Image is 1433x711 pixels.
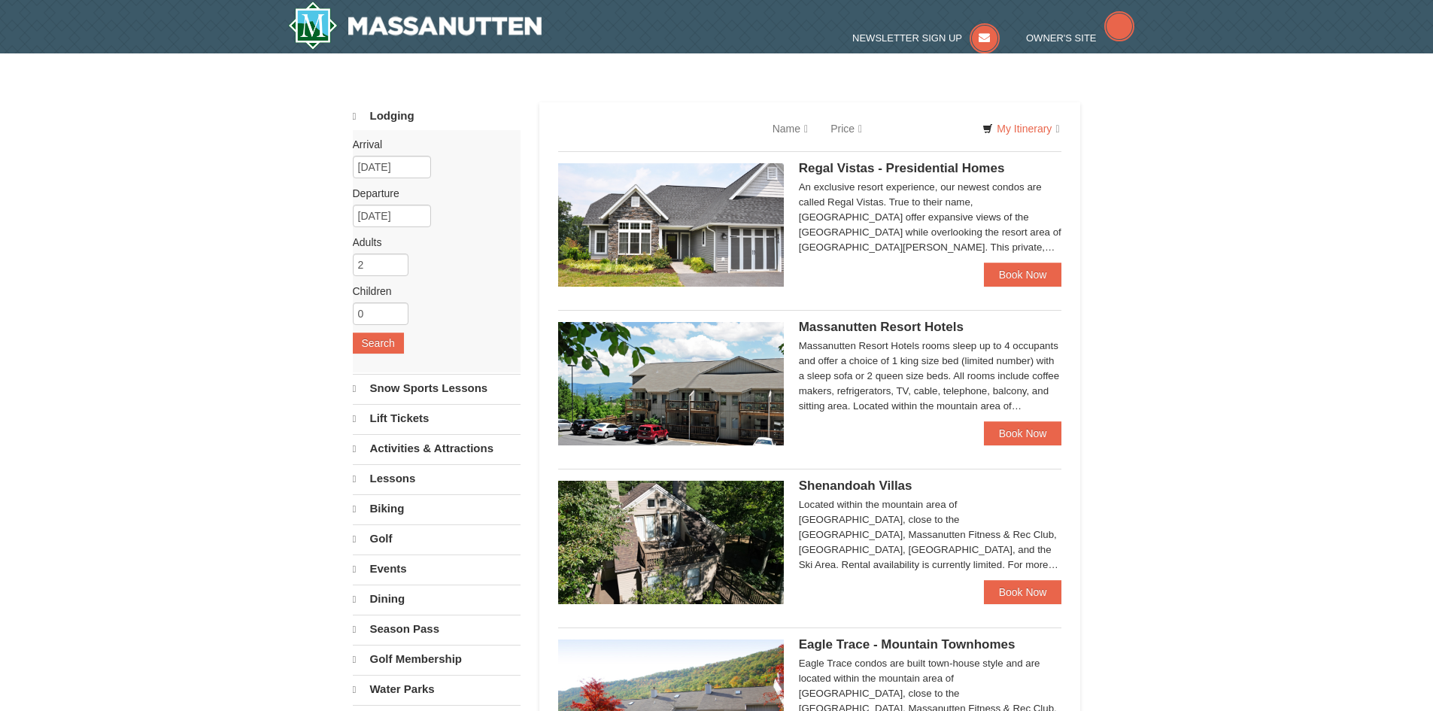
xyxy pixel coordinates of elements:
button: Search [353,333,404,354]
a: Lessons [353,464,521,493]
img: 19219019-2-e70bf45f.jpg [558,481,784,604]
a: Water Parks [353,675,521,703]
div: Massanutten Resort Hotels rooms sleep up to 4 occupants and offer a choice of 1 king size bed (li... [799,339,1062,414]
a: Events [353,555,521,583]
a: Activities & Attractions [353,434,521,463]
label: Adults [353,235,509,250]
a: Name [761,114,819,144]
span: Regal Vistas - Presidential Homes [799,161,1005,175]
a: Biking [353,494,521,523]
img: 19218991-1-902409a9.jpg [558,163,784,287]
a: Lift Tickets [353,404,521,433]
div: An exclusive resort experience, our newest condos are called Regal Vistas. True to their name, [G... [799,180,1062,255]
a: Golf [353,524,521,553]
span: Massanutten Resort Hotels [799,320,964,334]
img: 19219026-1-e3b4ac8e.jpg [558,322,784,445]
a: Massanutten Resort [288,2,542,50]
a: Price [819,114,873,144]
a: Book Now [984,263,1062,287]
a: Book Now [984,421,1062,445]
a: Newsletter Sign Up [852,32,1000,44]
a: Snow Sports Lessons [353,374,521,403]
span: Newsletter Sign Up [852,32,962,44]
div: Located within the mountain area of [GEOGRAPHIC_DATA], close to the [GEOGRAPHIC_DATA], Massanutte... [799,497,1062,573]
a: Owner's Site [1026,32,1134,44]
a: Dining [353,585,521,613]
img: Massanutten Resort Logo [288,2,542,50]
a: Book Now [984,580,1062,604]
span: Shenandoah Villas [799,479,912,493]
label: Children [353,284,509,299]
span: Owner's Site [1026,32,1097,44]
label: Arrival [353,137,509,152]
label: Departure [353,186,509,201]
a: My Itinerary [973,117,1069,140]
a: Season Pass [353,615,521,643]
a: Lodging [353,102,521,130]
span: Eagle Trace - Mountain Townhomes [799,637,1016,652]
a: Golf Membership [353,645,521,673]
